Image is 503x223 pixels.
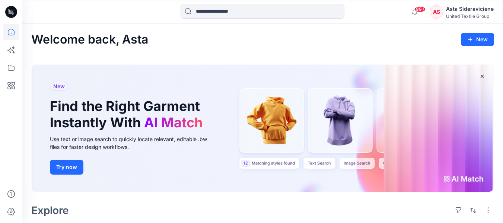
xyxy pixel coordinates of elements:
[50,135,217,151] div: Use text or image search to quickly locate relevant, editable .bw files for faster design workflows.
[446,13,494,19] div: United Textile Group
[461,33,494,46] button: New
[50,98,206,130] h1: Find the Right Garment Instantly With
[144,114,203,131] span: AI Match
[53,82,65,91] span: New
[31,33,148,47] h2: Welcome back, Asta
[414,6,426,12] span: 99+
[446,4,494,13] div: Asta Sideraviciene
[430,5,443,19] div: AS
[31,204,69,216] h2: Explore
[50,160,83,175] button: Try now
